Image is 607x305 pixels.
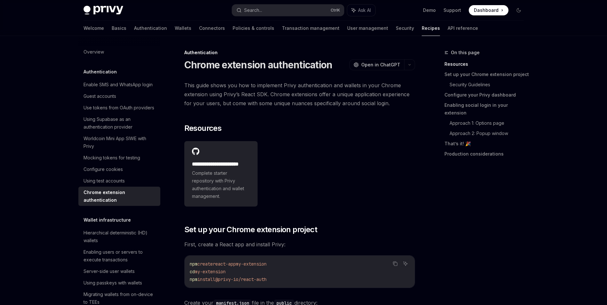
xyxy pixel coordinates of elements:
div: Using passkeys with wallets [84,279,142,287]
a: Basics [112,21,126,36]
button: Search...CtrlK [232,4,344,16]
span: Set up your Chrome extension project [184,225,317,235]
a: Production considerations [444,149,529,159]
a: Security Guidelines [450,80,529,90]
a: Overview [78,46,160,58]
div: Worldcoin Mini App SIWE with Privy [84,135,156,150]
div: Enable SMS and WhatsApp login [84,81,153,89]
a: Worldcoin Mini App SIWE with Privy [78,133,160,152]
a: Enabling users or servers to execute transactions [78,246,160,266]
a: Dashboard [469,5,508,15]
span: Ctrl K [331,8,340,13]
a: Support [443,7,461,13]
div: Overview [84,48,104,56]
a: Resources [444,59,529,69]
a: Set up your Chrome extension project [444,69,529,80]
div: Mocking tokens for testing [84,154,140,162]
h1: Chrome extension authentication [184,59,332,71]
a: Hierarchical deterministic (HD) wallets [78,227,160,246]
a: Enable SMS and WhatsApp login [78,79,160,90]
a: That’s it! 🎉 [444,139,529,149]
button: Toggle dark mode [514,5,524,15]
div: Enabling users or servers to execute transactions [84,248,156,264]
a: API reference [448,21,478,36]
div: Hierarchical deterministic (HD) wallets [84,229,156,244]
a: Recipes [422,21,440,36]
a: Transaction management [282,21,339,36]
div: Server-side user wallets [84,267,135,275]
div: Configure cookies [84,165,123,173]
a: Connectors [199,21,225,36]
h5: Wallet infrastructure [84,216,131,224]
a: Demo [423,7,436,13]
span: my-extension [236,261,267,267]
span: Open in ChatGPT [361,62,400,68]
a: Server-side user wallets [78,266,160,277]
a: Guest accounts [78,90,160,102]
div: Authentication [184,49,415,56]
a: Security [396,21,414,36]
div: Guest accounts [84,92,116,100]
a: Using test accounts [78,175,160,187]
button: Ask AI [347,4,375,16]
button: Ask AI [401,259,410,268]
a: Approach 2: Popup window [450,128,529,139]
div: Using Supabase as an authentication provider [84,115,156,131]
span: npm [190,261,197,267]
span: install [197,276,215,282]
a: Chrome extension authentication [78,187,160,206]
a: Use tokens from OAuth providers [78,102,160,114]
span: my-extension [195,269,226,275]
a: User management [347,21,388,36]
span: On this page [451,49,480,56]
a: Welcome [84,21,104,36]
span: cd [190,269,195,275]
a: Using Supabase as an authentication provider [78,114,160,133]
span: Resources [184,123,222,133]
span: Complete starter repository with Privy authentication and wallet management. [192,169,250,200]
span: Dashboard [474,7,499,13]
span: First, create a React app and install Privy: [184,240,415,249]
span: This guide shows you how to implement Privy authentication and wallets in your Chrome extension u... [184,81,415,108]
div: Use tokens from OAuth providers [84,104,154,112]
div: Chrome extension authentication [84,189,156,204]
a: Policies & controls [233,21,274,36]
button: Open in ChatGPT [349,59,404,70]
h5: Authentication [84,68,117,76]
a: Approach 1: Options page [450,118,529,128]
span: Ask AI [358,7,371,13]
a: Mocking tokens for testing [78,152,160,164]
a: Enabling social login in your extension [444,100,529,118]
span: npm [190,276,197,282]
img: dark logo [84,6,123,15]
span: react-app [213,261,236,267]
span: create [197,261,213,267]
a: Wallets [175,21,191,36]
div: Using test accounts [84,177,125,185]
a: **** **** **** **** ****Complete starter repository with Privy authentication and wallet management. [184,141,258,207]
a: Configure cookies [78,164,160,175]
div: Search... [244,6,262,14]
a: Authentication [134,21,167,36]
button: Copy the contents from the code block [391,259,399,268]
a: Configure your Privy dashboard [444,90,529,100]
span: @privy-io/react-auth [215,276,267,282]
a: Using passkeys with wallets [78,277,160,289]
